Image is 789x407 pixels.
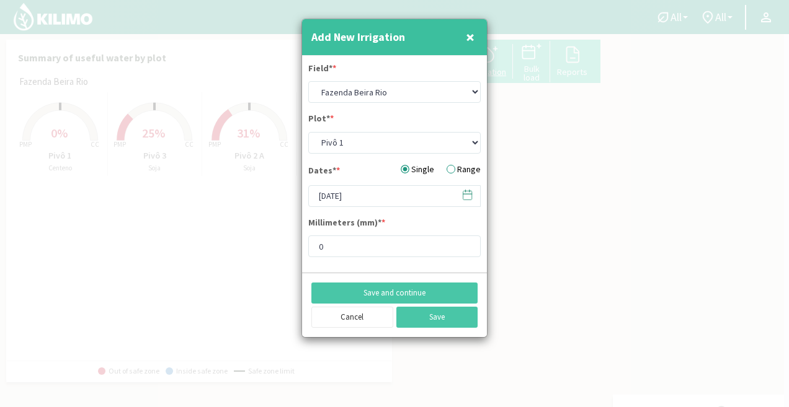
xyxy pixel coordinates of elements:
[308,62,336,78] label: Field*
[311,28,405,46] h4: Add New Irrigation
[463,25,478,50] button: Close
[308,216,385,232] label: Millimeters (mm)*
[447,163,481,176] label: Range
[311,282,478,304] button: Save and continue
[401,163,434,176] label: Single
[466,27,475,47] span: ×
[396,307,478,328] button: Save
[308,164,340,180] label: Dates*
[311,307,393,328] button: Cancel
[308,112,334,128] label: Plot*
